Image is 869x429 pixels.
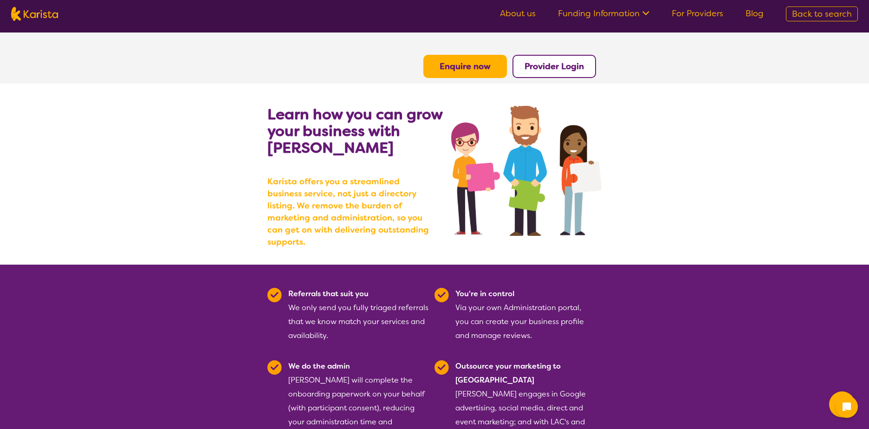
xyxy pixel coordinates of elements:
[829,391,855,417] button: Channel Menu
[423,55,507,78] button: Enquire now
[558,8,649,19] a: Funding Information
[267,104,442,157] b: Learn how you can grow your business with [PERSON_NAME]
[746,8,764,19] a: Blog
[288,287,429,343] div: We only send you fully triaged referrals that we know match your services and availability.
[440,61,491,72] a: Enquire now
[455,287,596,343] div: Via your own Administration portal, you can create your business profile and manage reviews.
[288,361,350,371] b: We do the admin
[525,61,584,72] a: Provider Login
[455,361,561,385] b: Outsource your marketing to [GEOGRAPHIC_DATA]
[11,7,58,21] img: Karista logo
[267,175,434,248] b: Karista offers you a streamlined business service, not just a directory listing. We remove the bu...
[451,106,602,236] img: grow your business with Karista
[267,288,282,302] img: Tick
[672,8,723,19] a: For Providers
[500,8,536,19] a: About us
[434,360,449,375] img: Tick
[434,288,449,302] img: Tick
[288,289,369,299] b: Referrals that suit you
[267,360,282,375] img: Tick
[786,6,858,21] a: Back to search
[512,55,596,78] button: Provider Login
[455,289,514,299] b: You're in control
[792,8,852,19] span: Back to search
